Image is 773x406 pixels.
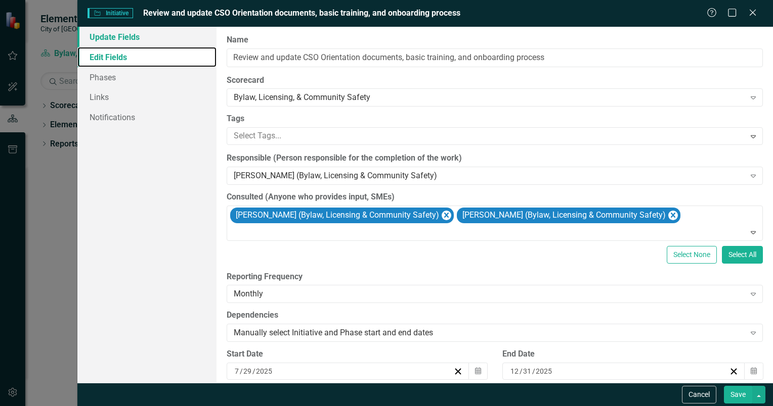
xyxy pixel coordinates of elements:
a: Notifications [77,107,217,127]
button: Cancel [682,386,716,403]
label: Dependencies [227,310,763,321]
button: Save [724,386,752,403]
label: Responsible (Person responsible for the completion of the work) [227,153,763,164]
div: Remove Robert Berkey (Bylaw, Licensing & Community Safety) [442,211,451,220]
label: Consulted (Anyone who provides input, SMEs) [227,191,763,203]
div: Monthly [234,288,745,300]
div: [PERSON_NAME] (Bylaw, Licensing & Community Safety) [233,208,441,223]
div: Remove Shawn Matsui (Bylaw, Licensing & Community Safety) [668,211,678,220]
span: Initiative [88,8,133,18]
div: End Date [502,348,763,360]
div: Bylaw, Licensing, & Community Safety [234,92,745,104]
label: Tags [227,113,763,125]
a: Links [77,87,217,107]
div: Start Date [227,348,487,360]
input: Initiative Name [227,48,763,67]
a: Update Fields [77,27,217,47]
label: Name [227,34,763,46]
span: / [520,367,523,376]
a: Edit Fields [77,47,217,67]
button: Select All [722,246,763,264]
div: Manually select Initiative and Phase start and end dates [234,327,745,339]
label: Reporting Frequency [227,271,763,283]
label: Scorecard [227,75,763,86]
button: Select None [667,246,717,264]
div: [PERSON_NAME] (Bylaw, Licensing & Community Safety) [459,208,667,223]
div: [PERSON_NAME] (Bylaw, Licensing & Community Safety) [234,170,745,182]
span: Review and update CSO Orientation documents, basic training, and onboarding process [143,8,460,18]
span: / [252,367,255,376]
span: / [532,367,535,376]
span: / [240,367,243,376]
a: Phases [77,67,217,87]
